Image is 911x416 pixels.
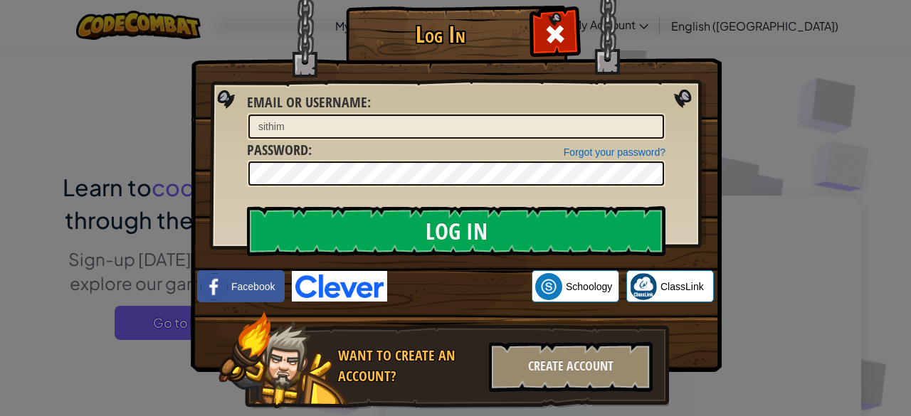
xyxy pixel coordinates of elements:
[489,342,653,392] div: Create Account
[349,22,531,47] h1: Log In
[660,279,704,294] span: ClassLink
[292,271,387,302] img: clever-logo-blue.png
[231,279,275,294] span: Facebook
[247,92,371,113] label: :
[201,273,228,300] img: facebook_small.png
[247,206,665,256] input: Log In
[566,279,612,294] span: Schoology
[387,271,532,302] iframe: Sign in with Google Button
[247,140,308,159] span: Password
[630,273,657,300] img: classlink-logo-small.png
[338,346,480,386] div: Want to create an account?
[247,140,312,161] label: :
[535,273,562,300] img: schoology.png
[247,92,367,112] span: Email or Username
[564,146,665,158] a: Forgot your password?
